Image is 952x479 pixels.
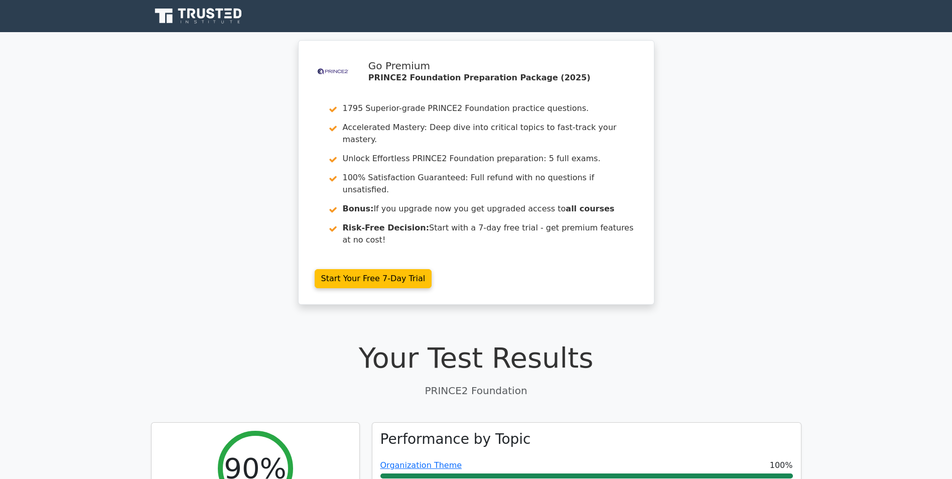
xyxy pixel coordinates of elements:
[151,383,801,398] p: PRINCE2 Foundation
[380,431,531,448] h3: Performance by Topic
[380,460,462,470] a: Organization Theme
[315,269,432,288] a: Start Your Free 7-Day Trial
[770,459,793,471] span: 100%
[151,341,801,375] h1: Your Test Results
